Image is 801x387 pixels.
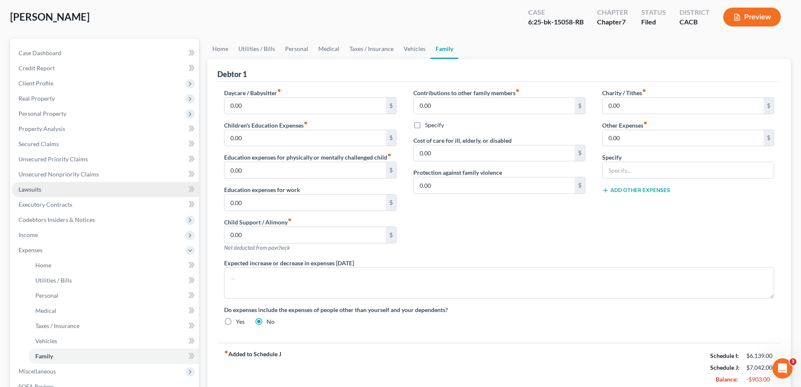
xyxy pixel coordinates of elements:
[528,8,584,17] div: Case
[19,49,61,56] span: Case Dashboard
[29,303,199,318] a: Medical
[12,61,199,76] a: Credit Report
[224,350,281,385] strong: Added to Schedule J
[35,322,79,329] span: Taxes / Insurance
[387,153,391,157] i: fiber_manual_record
[225,130,386,146] input: --
[19,186,41,193] span: Lawsuits
[602,121,648,130] label: Other Expenses
[413,136,512,145] label: Cost of care for ill, elderly, or disabled
[602,88,646,97] label: Charity / Tithes
[304,121,308,125] i: fiber_manual_record
[710,352,739,359] strong: Schedule I:
[597,8,628,17] div: Chapter
[344,39,399,59] a: Taxes / Insurance
[764,130,774,146] div: $
[414,98,575,114] input: --
[225,162,386,178] input: --
[288,218,292,222] i: fiber_manual_record
[19,246,42,254] span: Expenses
[29,318,199,334] a: Taxes / Insurance
[746,363,774,372] div: $7,042.00
[225,195,386,211] input: --
[224,259,354,267] label: Expected increase or decrease in expenses [DATE]
[224,121,308,130] label: Children's Education Expenses
[217,69,247,79] div: Debtor 1
[414,145,575,161] input: --
[12,152,199,167] a: Unsecured Priority Claims
[19,110,66,117] span: Personal Property
[267,318,275,326] label: No
[603,130,764,146] input: --
[224,244,290,251] span: Not deducted from paycheck
[12,182,199,197] a: Lawsuits
[207,39,233,59] a: Home
[413,88,520,97] label: Contributions to other family members
[642,88,646,93] i: fiber_manual_record
[19,95,55,102] span: Real Property
[746,375,774,384] div: -$903.00
[35,352,53,360] span: Family
[29,349,199,364] a: Family
[29,258,199,273] a: Home
[19,125,65,132] span: Property Analysis
[386,162,396,178] div: $
[19,140,59,147] span: Secured Claims
[35,277,72,284] span: Utilities / Bills
[386,227,396,243] div: $
[35,337,57,344] span: Vehicles
[764,98,774,114] div: $
[224,218,292,227] label: Child Support / Alimony
[679,8,710,17] div: District
[29,334,199,349] a: Vehicles
[425,121,444,129] label: Specify
[236,318,245,326] label: Yes
[515,88,520,93] i: fiber_manual_record
[12,121,199,136] a: Property Analysis
[224,305,774,314] label: Do expenses include the expenses of people other than yourself and your dependents?
[716,376,738,383] strong: Balance:
[414,177,575,193] input: --
[602,153,621,162] label: Specify
[225,98,386,114] input: --
[313,39,344,59] a: Medical
[603,162,774,178] input: Specify...
[575,145,585,161] div: $
[431,39,458,59] a: Family
[19,155,88,163] span: Unsecured Priority Claims
[746,352,774,360] div: $6,139.00
[575,177,585,193] div: $
[723,8,781,27] button: Preview
[622,18,626,26] span: 7
[413,168,502,177] label: Protection against family violence
[19,231,38,238] span: Income
[35,262,51,269] span: Home
[19,171,99,178] span: Unsecured Nonpriority Claims
[29,273,199,288] a: Utilities / Bills
[710,364,740,371] strong: Schedule J:
[224,88,281,97] label: Daycare / Babysitter
[224,350,228,354] i: fiber_manual_record
[277,88,281,93] i: fiber_manual_record
[386,130,396,146] div: $
[35,292,58,299] span: Personal
[225,227,386,243] input: --
[29,288,199,303] a: Personal
[19,64,55,72] span: Credit Report
[603,98,764,114] input: --
[19,80,53,87] span: Client Profile
[280,39,313,59] a: Personal
[233,39,280,59] a: Utilities / Bills
[224,185,300,194] label: Education expenses for work
[597,17,628,27] div: Chapter
[790,358,796,365] span: 3
[528,17,584,27] div: 6:25-bk-15058-RB
[19,201,72,208] span: Executory Contracts
[386,98,396,114] div: $
[399,39,431,59] a: Vehicles
[19,216,95,223] span: Codebtors Insiders & Notices
[12,167,199,182] a: Unsecured Nonpriority Claims
[772,358,793,379] iframe: Intercom live chat
[641,17,666,27] div: Filed
[12,197,199,212] a: Executory Contracts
